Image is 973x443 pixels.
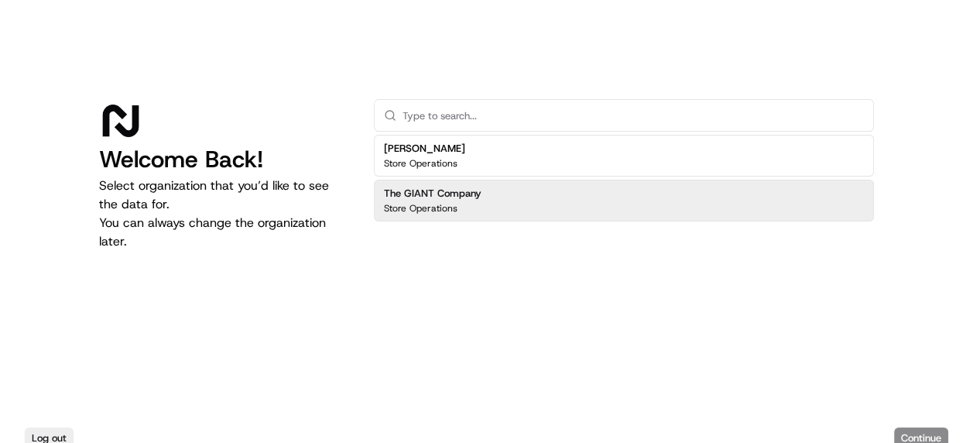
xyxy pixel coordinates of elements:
[384,142,465,156] h2: [PERSON_NAME]
[384,187,481,201] h2: The GIANT Company
[374,132,874,225] div: Suggestions
[99,177,349,251] p: Select organization that you’d like to see the data for. You can always change the organization l...
[384,202,457,215] p: Store Operations
[384,157,457,170] p: Store Operations
[99,146,349,173] h1: Welcome Back!
[403,100,864,131] input: Type to search...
